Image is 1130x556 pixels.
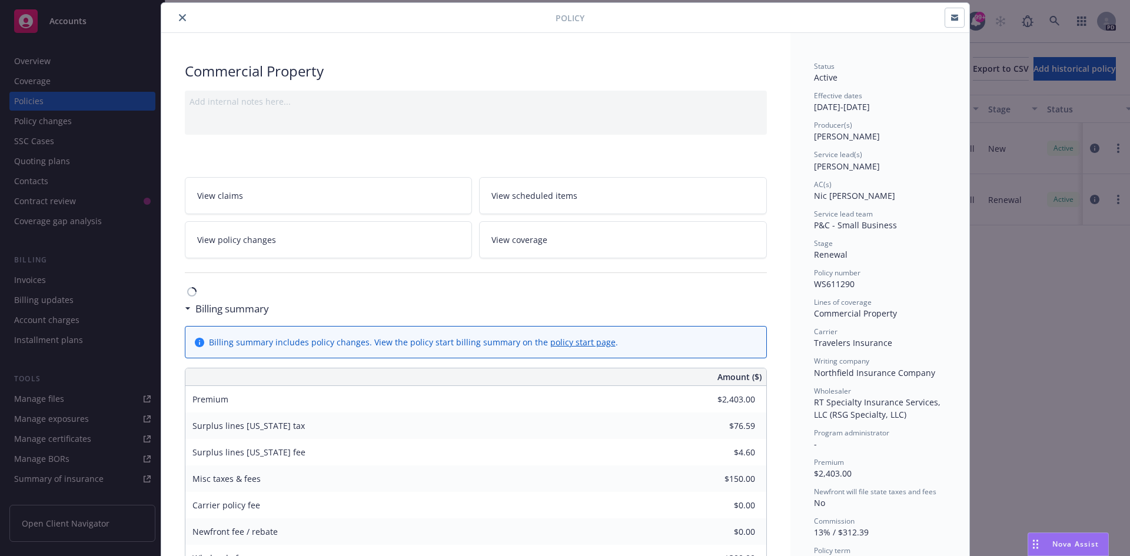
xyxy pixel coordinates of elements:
span: Surplus lines [US_STATE] tax [192,420,305,431]
a: View coverage [479,221,767,258]
span: Commission [814,516,855,526]
div: Add internal notes here... [190,95,762,108]
span: Policy number [814,268,860,278]
input: 0.00 [686,470,762,488]
span: Nic [PERSON_NAME] [814,190,895,201]
span: View coverage [491,234,547,246]
span: [PERSON_NAME] [814,161,880,172]
span: [PERSON_NAME] [814,131,880,142]
span: - [814,438,817,450]
a: policy start page [550,337,616,348]
input: 0.00 [686,417,762,435]
span: RT Specialty Insurance Services, LLC (RSG Specialty, LLC) [814,397,943,420]
span: Program administrator [814,428,889,438]
span: Service lead team [814,209,873,219]
input: 0.00 [686,444,762,461]
span: View claims [197,189,243,202]
span: No [814,497,825,508]
span: Northfield Insurance Company [814,367,935,378]
span: Renewal [814,249,847,260]
input: 0.00 [686,523,762,541]
span: Surplus lines [US_STATE] fee [192,447,305,458]
div: Drag to move [1028,533,1043,555]
span: AC(s) [814,179,832,189]
span: Writing company [814,356,869,366]
span: Producer(s) [814,120,852,130]
span: View scheduled items [491,189,577,202]
span: Amount ($) [717,371,762,383]
div: Billing summary includes policy changes. View the policy start billing summary on the . [209,336,618,348]
a: View policy changes [185,221,473,258]
input: 0.00 [686,497,762,514]
span: Lines of coverage [814,297,872,307]
span: Commercial Property [814,308,897,319]
span: Misc taxes & fees [192,473,261,484]
span: View policy changes [197,234,276,246]
span: Newfront fee / rebate [192,526,278,537]
span: Wholesaler [814,386,851,396]
a: View claims [185,177,473,214]
input: 0.00 [686,391,762,408]
h3: Billing summary [195,301,269,317]
span: Effective dates [814,91,862,101]
span: WS611290 [814,278,855,289]
button: Nova Assist [1028,532,1109,556]
span: Carrier [814,327,837,337]
span: Policy term [814,545,850,555]
span: Policy [556,12,584,24]
span: Service lead(s) [814,149,862,159]
a: View scheduled items [479,177,767,214]
span: Newfront will file state taxes and fees [814,487,936,497]
span: 13% / $312.39 [814,527,869,538]
button: close [175,11,190,25]
div: Billing summary [185,301,269,317]
div: [DATE] - [DATE] [814,91,946,113]
div: Commercial Property [185,61,767,81]
span: Premium [814,457,844,467]
span: Premium [192,394,228,405]
span: $2,403.00 [814,468,852,479]
span: Travelers Insurance [814,337,892,348]
span: Status [814,61,835,71]
span: Active [814,72,837,83]
span: Nova Assist [1052,539,1099,549]
span: Stage [814,238,833,248]
span: P&C - Small Business [814,219,897,231]
span: Carrier policy fee [192,500,260,511]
